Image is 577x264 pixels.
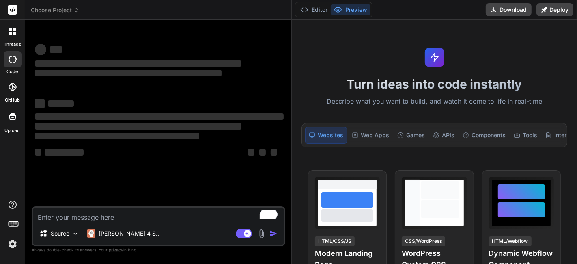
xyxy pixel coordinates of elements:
[5,97,20,104] label: GitHub
[6,237,19,251] img: settings
[297,77,572,91] h1: Turn ideas into code instantly
[5,127,20,134] label: Upload
[305,127,347,144] div: Websites
[349,127,392,144] div: Web Apps
[35,133,199,139] span: ‌
[489,236,532,246] div: HTML/Webflow
[459,127,509,144] div: Components
[35,113,284,120] span: ‌
[35,70,222,76] span: ‌
[35,99,45,108] span: ‌
[35,123,241,130] span: ‌
[45,149,84,156] span: ‌
[394,127,428,144] div: Games
[430,127,458,144] div: APIs
[486,3,532,16] button: Download
[257,229,266,238] img: attachment
[536,3,573,16] button: Deploy
[35,149,41,156] span: ‌
[271,149,277,156] span: ‌
[510,127,540,144] div: Tools
[402,236,445,246] div: CSS/WordPress
[248,149,254,156] span: ‌
[4,41,21,48] label: threads
[297,4,331,15] button: Editor
[33,208,284,222] textarea: To enrich screen reader interactions, please activate Accessibility in Grammarly extension settings
[31,6,79,14] span: Choose Project
[87,229,95,238] img: Claude 4 Sonnet
[259,149,266,156] span: ‌
[331,4,370,15] button: Preview
[48,100,74,107] span: ‌
[315,236,355,246] div: HTML/CSS/JS
[50,46,62,53] span: ‌
[269,229,278,238] img: icon
[7,68,18,75] label: code
[35,60,241,67] span: ‌
[72,230,79,237] img: Pick Models
[32,246,285,254] p: Always double-check its answers. Your in Bind
[35,44,46,55] span: ‌
[99,229,159,238] p: [PERSON_NAME] 4 S..
[297,96,572,107] p: Describe what you want to build, and watch it come to life in real-time
[51,229,69,238] p: Source
[109,247,123,252] span: privacy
